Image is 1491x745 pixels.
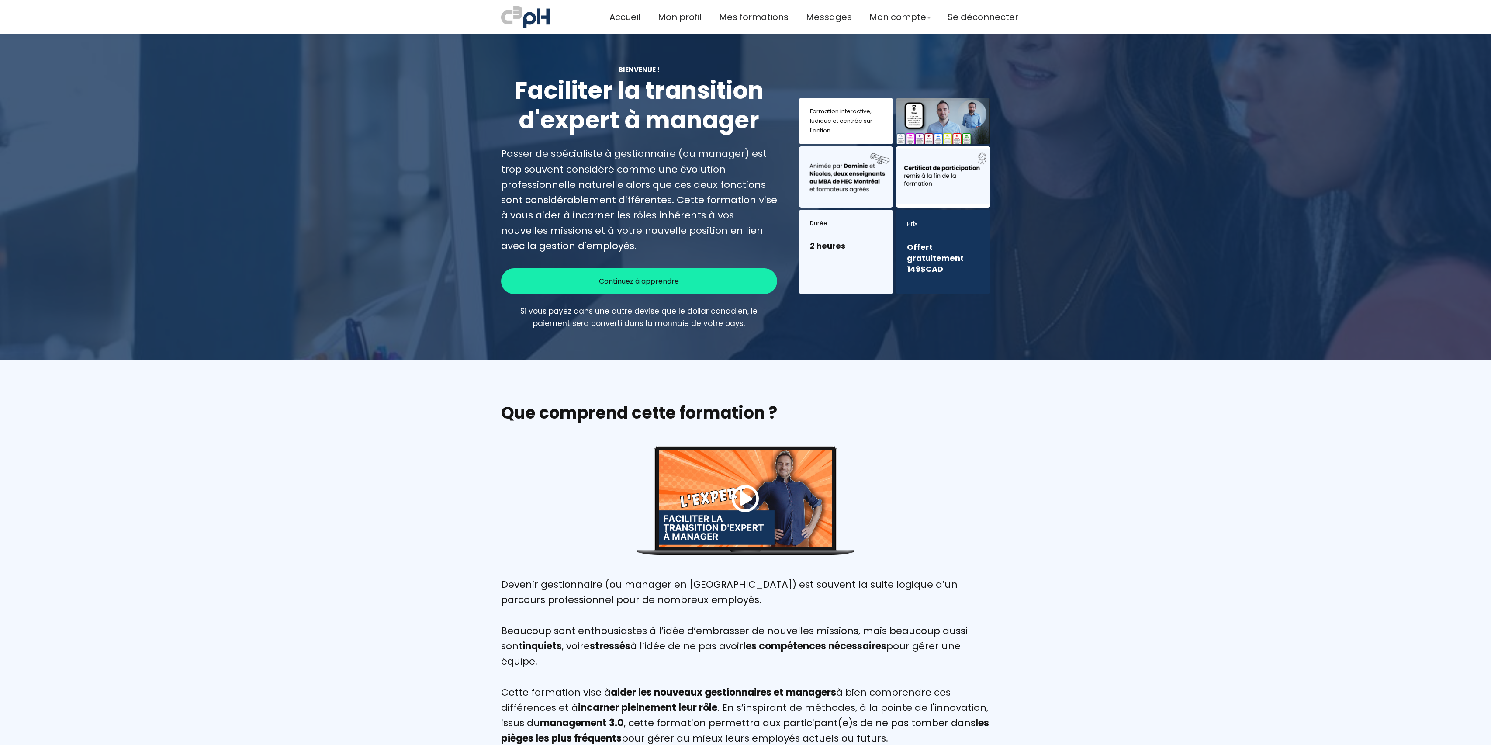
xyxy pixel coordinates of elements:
[948,10,1018,24] a: Se déconnecter
[658,10,702,24] a: Mon profil
[501,65,778,75] div: BIENVENUE !
[501,402,990,424] h2: Que comprend cette formation ?
[501,305,778,329] div: Si vous payez dans une autre devise que le dollar canadien, le paiement sera converti dans la mon...
[743,639,886,653] b: les compétences nécessaires
[810,107,882,135] div: Formation interactive, ludique et centrée sur l'action
[611,686,836,699] b: aider les nouveaux gestionnaires et managers
[907,263,943,274] s: 149$CAD
[869,10,926,24] span: Mon compte
[806,10,852,24] a: Messages
[810,218,882,228] div: Durée
[501,146,778,253] div: Passer de spécialiste à gestionnaire (ou manager) est trop souvent considéré comme une évolution ...
[540,716,624,730] strong: management 3.0
[522,639,562,653] b: inquiets
[907,242,979,275] h3: Offert gratuitement
[719,10,789,24] a: Mes formations
[609,10,640,24] a: Accueil
[599,276,679,287] span: Continuez à apprendre
[501,76,778,135] h1: Faciliter la transition d'expert à manager
[810,240,882,251] h3: 2 heures
[907,218,979,229] div: Prix
[501,623,990,685] div: Beaucoup sont enthousiastes à l’idée d’embrasser de nouvelles missions, mais beaucoup aussi sont ...
[590,639,630,653] b: stressés
[501,4,550,30] img: a70bc7685e0efc0bd0b04b3506828469.jpeg
[578,701,717,714] b: incarner pleinement leur rôle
